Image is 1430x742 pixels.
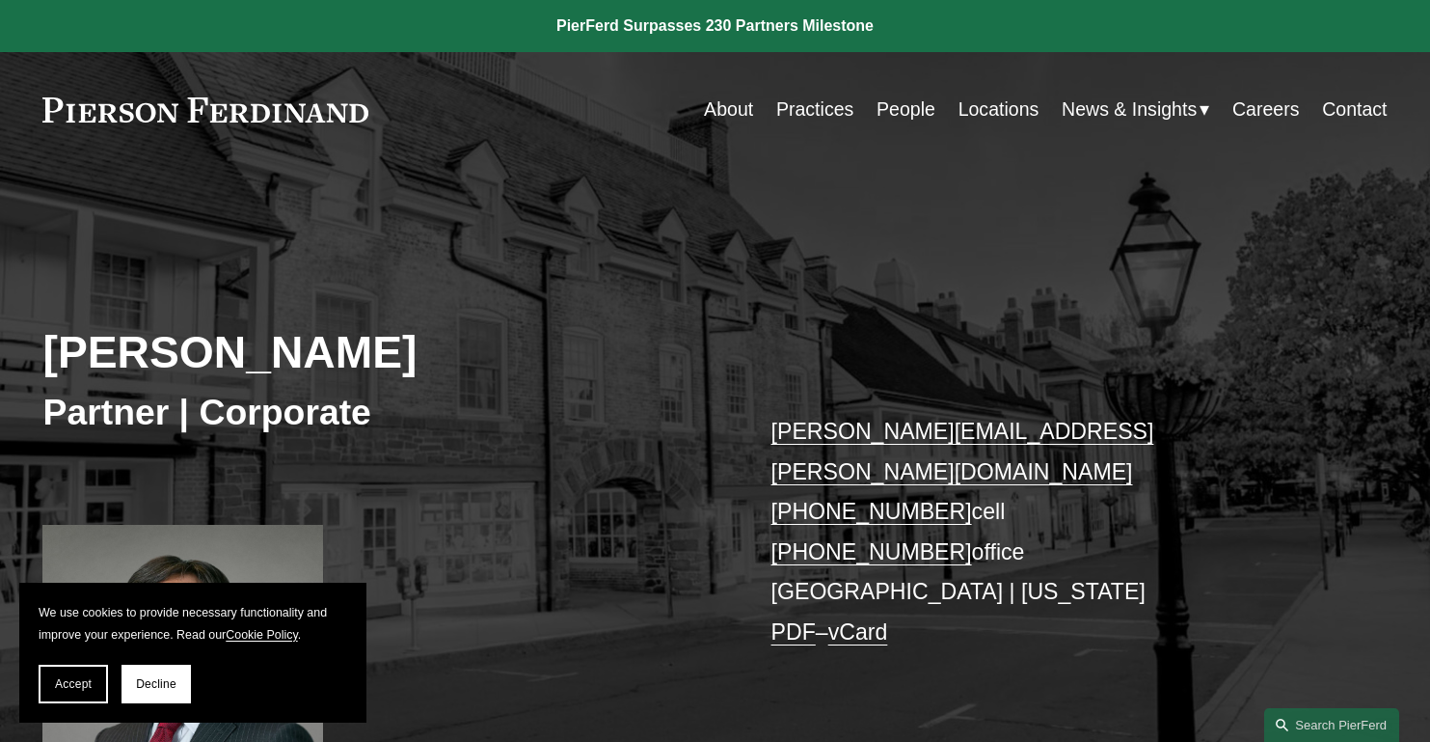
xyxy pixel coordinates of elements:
button: Decline [121,665,191,703]
span: News & Insights [1062,93,1197,126]
section: Cookie banner [19,583,366,723]
p: cell office [GEOGRAPHIC_DATA] | [US_STATE] – [771,412,1332,653]
a: folder dropdown [1062,91,1209,128]
p: We use cookies to provide necessary functionality and improve your experience. Read our . [39,602,347,646]
span: Accept [55,677,92,691]
a: [PERSON_NAME][EMAIL_ADDRESS][PERSON_NAME][DOMAIN_NAME] [771,419,1154,484]
a: Contact [1322,91,1387,128]
span: Decline [136,677,176,691]
a: Careers [1232,91,1300,128]
h2: [PERSON_NAME] [42,325,715,379]
a: PDF [771,619,816,645]
a: People [877,91,935,128]
a: About [704,91,753,128]
a: Search this site [1264,708,1399,742]
a: vCard [828,619,888,645]
h3: Partner | Corporate [42,390,715,434]
a: Cookie Policy [226,628,297,642]
a: [PHONE_NUMBER] [771,539,972,564]
a: Practices [776,91,853,128]
a: [PHONE_NUMBER] [771,499,972,524]
a: Locations [958,91,1039,128]
button: Accept [39,665,108,703]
